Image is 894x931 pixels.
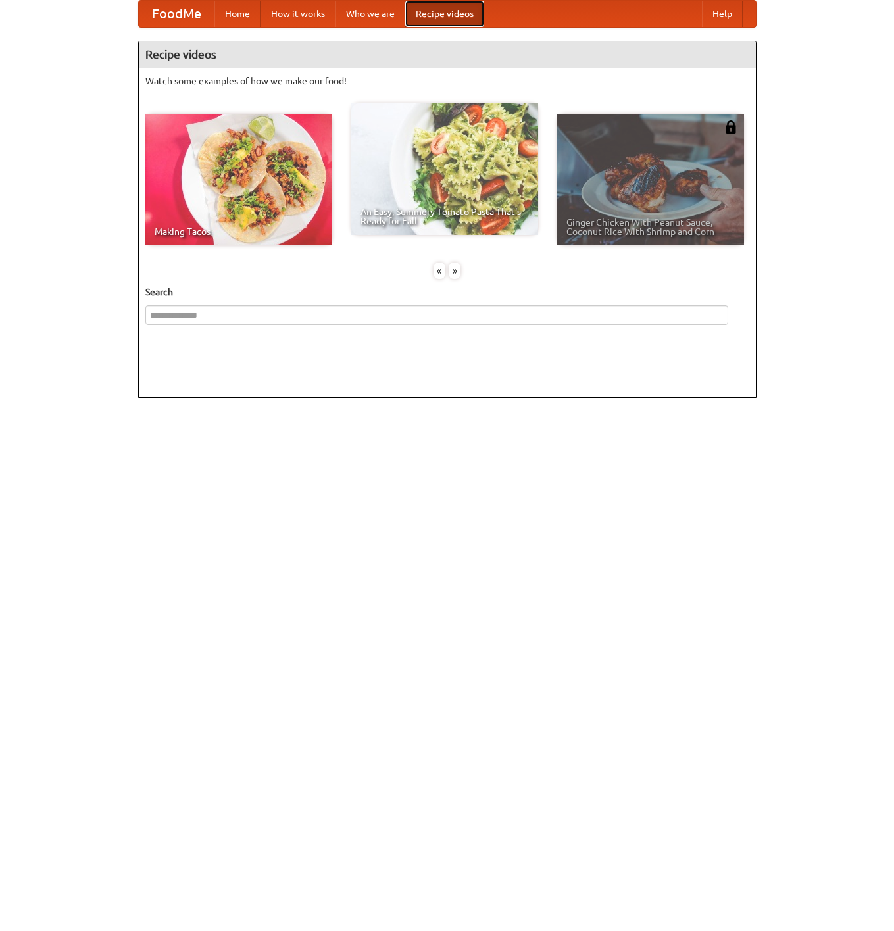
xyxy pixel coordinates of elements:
div: « [434,263,445,279]
img: 483408.png [724,120,737,134]
p: Watch some examples of how we make our food! [145,74,749,88]
a: An Easy, Summery Tomato Pasta That's Ready for Fall [351,103,538,235]
h5: Search [145,286,749,299]
h4: Recipe videos [139,41,756,68]
a: Who we are [335,1,405,27]
a: Recipe videos [405,1,484,27]
span: An Easy, Summery Tomato Pasta That's Ready for Fall [360,207,529,226]
a: Help [702,1,743,27]
a: Home [214,1,261,27]
a: FoodMe [139,1,214,27]
span: Making Tacos [155,227,323,236]
a: How it works [261,1,335,27]
div: » [449,263,460,279]
a: Making Tacos [145,114,332,245]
